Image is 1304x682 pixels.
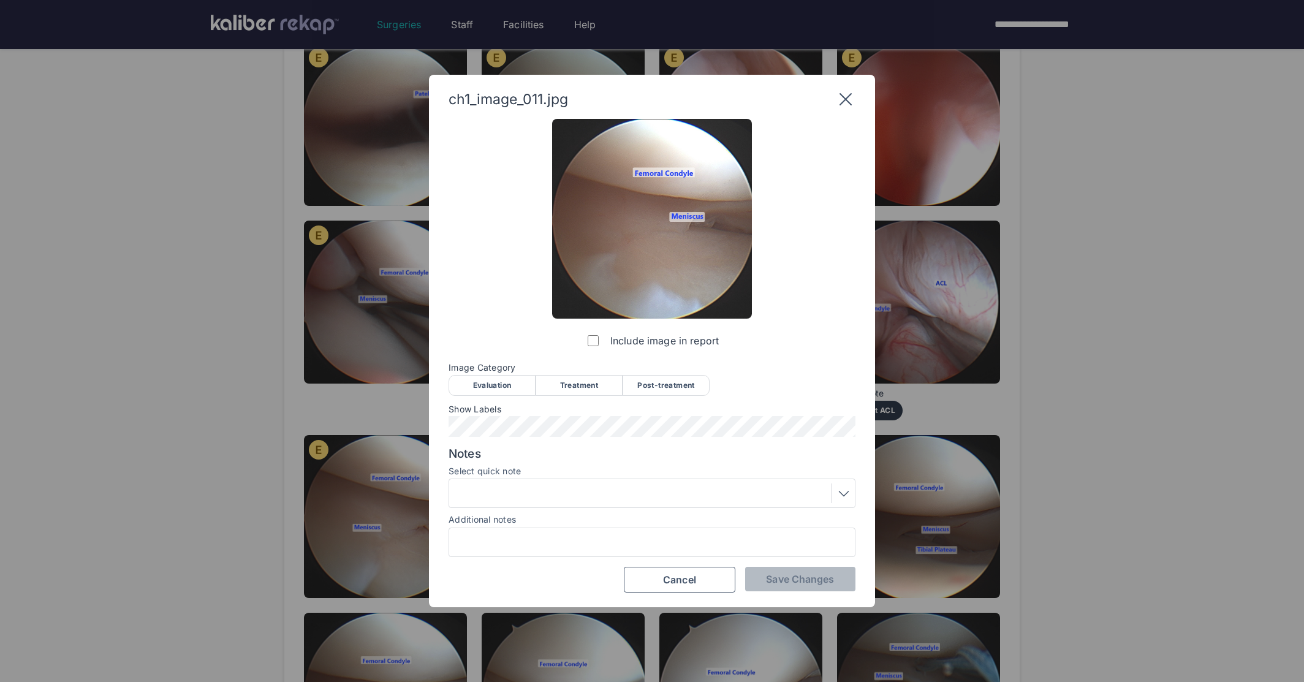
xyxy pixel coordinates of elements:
[536,375,623,396] div: Treatment
[585,328,719,353] label: Include image in report
[449,514,516,525] label: Additional notes
[449,375,536,396] div: Evaluation
[588,335,599,346] input: Include image in report
[449,363,855,373] span: Image Category
[552,119,752,319] img: ch1_image_011.jpg
[449,404,855,414] span: Show Labels
[449,447,855,461] span: Notes
[663,574,696,586] span: Cancel
[745,567,855,591] button: Save Changes
[623,375,710,396] div: Post-treatment
[624,567,735,593] button: Cancel
[766,573,834,585] span: Save Changes
[449,91,568,108] span: ch1_image_011.jpg
[449,466,855,476] label: Select quick note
